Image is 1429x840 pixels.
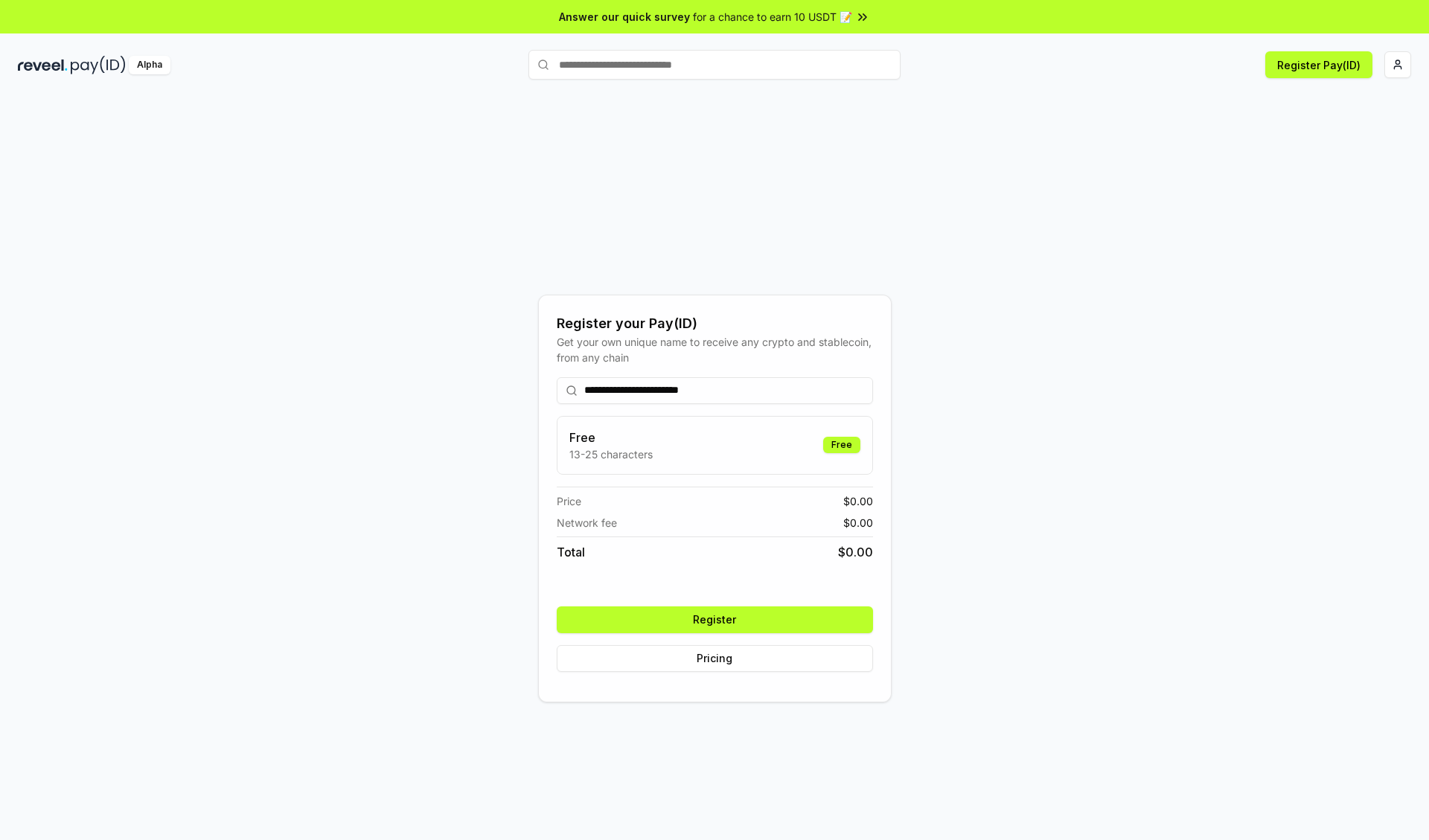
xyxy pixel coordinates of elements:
[129,56,170,74] div: Alpha
[823,437,860,453] div: Free
[843,515,873,530] span: $ 0.00
[569,446,653,462] p: 13-25 characters
[557,334,873,365] div: Get your own unique name to receive any crypto and stablecoin, from any chain
[18,56,68,74] img: reveel_dark
[693,9,852,25] span: for a chance to earn 10 USDT 📝
[843,493,873,509] span: $ 0.00
[557,543,585,561] span: Total
[557,493,581,509] span: Price
[559,9,690,25] span: Answer our quick survey
[557,606,873,633] button: Register
[71,56,126,74] img: pay_id
[557,313,873,334] div: Register your Pay(ID)
[569,429,653,446] h3: Free
[1265,51,1372,78] button: Register Pay(ID)
[557,645,873,672] button: Pricing
[557,515,617,530] span: Network fee
[838,543,873,561] span: $ 0.00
